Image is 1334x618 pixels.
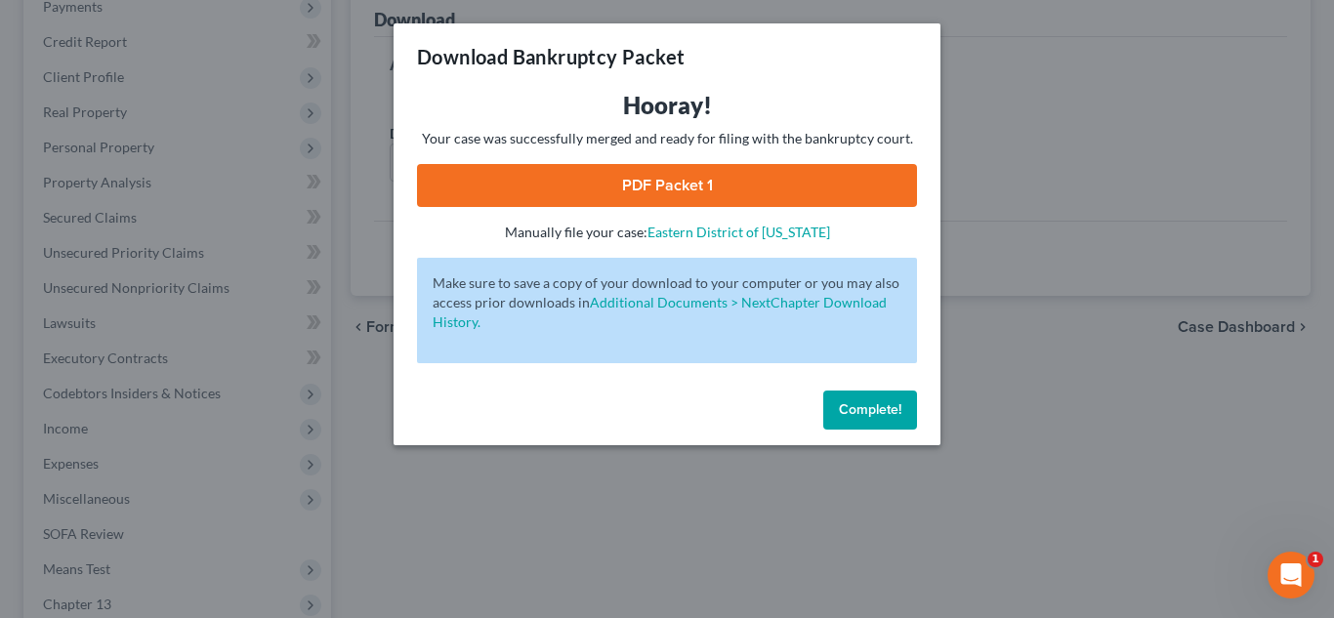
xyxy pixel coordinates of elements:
[433,273,901,332] p: Make sure to save a copy of your download to your computer or you may also access prior downloads in
[823,391,917,430] button: Complete!
[417,164,917,207] a: PDF Packet 1
[417,43,685,70] h3: Download Bankruptcy Packet
[647,224,830,240] a: Eastern District of [US_STATE]
[1268,552,1314,598] iframe: Intercom live chat
[839,401,901,418] span: Complete!
[417,90,917,121] h3: Hooray!
[417,129,917,148] p: Your case was successfully merged and ready for filing with the bankruptcy court.
[417,223,917,242] p: Manually file your case:
[433,294,887,330] a: Additional Documents > NextChapter Download History.
[1308,552,1323,567] span: 1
